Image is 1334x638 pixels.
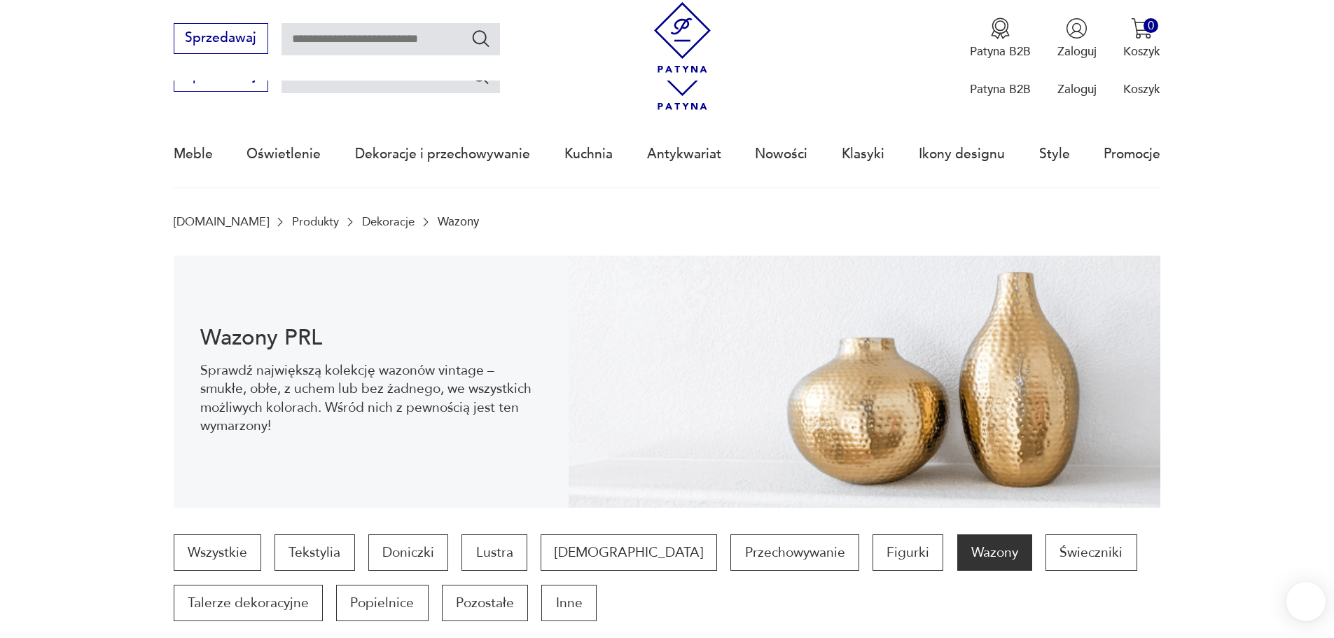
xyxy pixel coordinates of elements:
div: 0 [1144,18,1158,33]
a: Sprzedawaj [174,71,268,83]
a: Ikona medaluPatyna B2B [970,18,1031,60]
a: Promocje [1104,122,1160,186]
a: Produkty [292,215,339,228]
a: Kuchnia [564,122,613,186]
a: Nowości [755,122,807,186]
a: Antykwariat [647,122,721,186]
a: Meble [174,122,213,186]
img: Ikona koszyka [1131,18,1153,39]
button: Sprzedawaj [174,23,268,54]
a: Ikony designu [919,122,1005,186]
a: Oświetlenie [246,122,321,186]
a: Doniczki [368,534,448,571]
a: Dekoracje i przechowywanie [355,122,530,186]
img: Ikonka użytkownika [1066,18,1088,39]
iframe: Smartsupp widget button [1286,582,1326,621]
a: Talerze dekoracyjne [174,585,323,621]
img: Ikona medalu [989,18,1011,39]
a: Lustra [461,534,527,571]
p: Zaloguj [1057,81,1097,97]
a: Dekoracje [362,215,415,228]
a: Wszystkie [174,534,261,571]
a: Wazony [957,534,1032,571]
p: Sprawdź największą kolekcję wazonów vintage – smukłe, obłe, z uchem lub bez żadnego, we wszystkic... [200,361,541,436]
h1: Wazony PRL [200,328,541,348]
a: Style [1039,122,1070,186]
button: 0Koszyk [1123,18,1160,60]
a: Figurki [873,534,943,571]
a: Świeczniki [1045,534,1137,571]
a: Tekstylia [275,534,354,571]
img: Patyna - sklep z meblami i dekoracjami vintage [647,2,718,73]
p: Patyna B2B [970,81,1031,97]
a: [DEMOGRAPHIC_DATA] [541,534,717,571]
p: Koszyk [1123,43,1160,60]
a: Popielnice [336,585,428,621]
a: Sprzedawaj [174,34,268,45]
p: Patyna B2B [970,43,1031,60]
a: Inne [541,585,596,621]
a: [DOMAIN_NAME] [174,215,269,228]
p: Wazony [438,215,479,228]
p: Zaloguj [1057,43,1097,60]
p: Koszyk [1123,81,1160,97]
button: Szukaj [471,66,491,86]
button: Szukaj [471,28,491,48]
button: Patyna B2B [970,18,1031,60]
button: Zaloguj [1057,18,1097,60]
a: Klasyki [842,122,884,186]
a: Pozostałe [442,585,528,621]
a: Przechowywanie [730,534,859,571]
img: Wazony vintage [569,256,1161,508]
